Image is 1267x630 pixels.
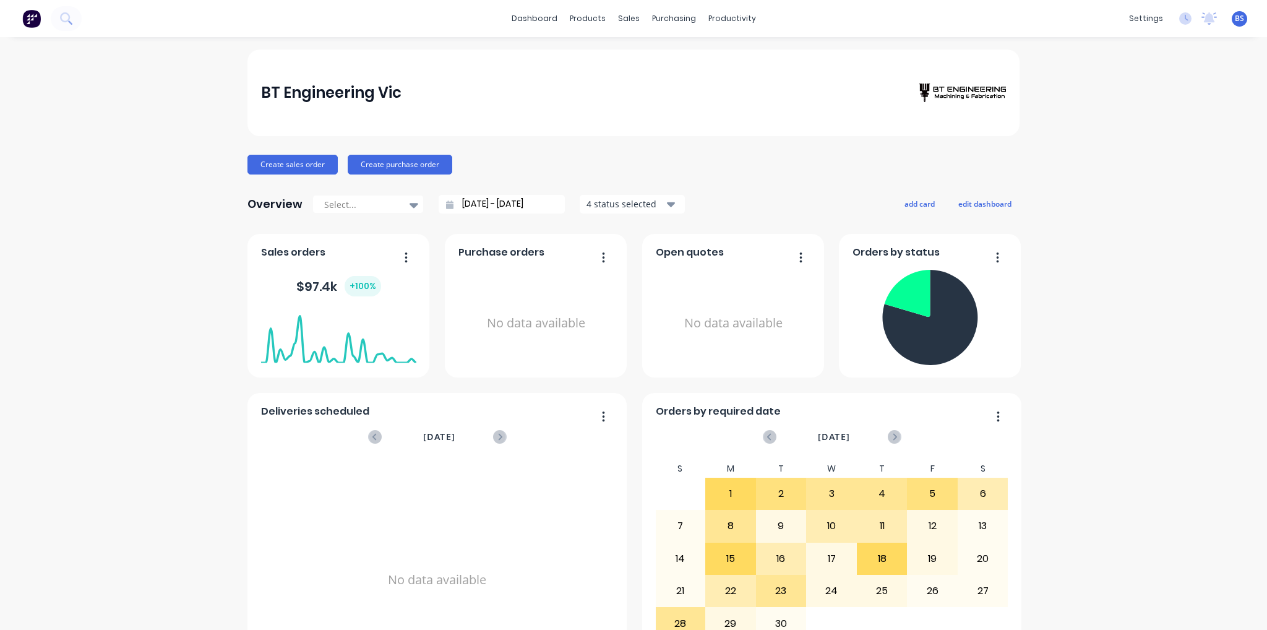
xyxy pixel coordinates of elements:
div: settings [1123,9,1169,28]
div: 18 [857,543,907,574]
div: 26 [908,576,957,606]
button: Create sales order [247,155,338,175]
div: 1 [706,478,755,509]
button: Create purchase order [348,155,452,175]
button: add card [896,196,943,212]
div: 7 [656,511,705,542]
div: 21 [656,576,705,606]
div: 6 [958,478,1008,509]
button: edit dashboard [950,196,1020,212]
div: 4 status selected [586,197,664,210]
span: Orders by status [853,245,940,260]
div: 2 [757,478,806,509]
div: 3 [807,478,856,509]
div: productivity [702,9,762,28]
div: 19 [908,543,957,574]
div: purchasing [646,9,702,28]
span: Orders by required date [656,404,781,419]
div: sales [612,9,646,28]
img: BT Engineering Vic [919,84,1006,102]
div: M [705,460,756,478]
div: F [907,460,958,478]
div: 27 [958,576,1008,606]
span: [DATE] [818,430,850,444]
div: 5 [908,478,957,509]
div: 22 [706,576,755,606]
div: $ 97.4k [296,276,381,296]
div: W [806,460,857,478]
div: 9 [757,511,806,542]
div: 17 [807,543,856,574]
img: Factory [22,9,41,28]
div: 4 [857,478,907,509]
div: No data available [458,265,614,382]
div: T [857,460,908,478]
div: products [564,9,612,28]
button: 4 status selected [580,195,685,214]
div: T [756,460,807,478]
span: [DATE] [423,430,455,444]
div: No data available [656,265,811,382]
div: 23 [757,576,806,606]
div: 20 [958,543,1008,574]
span: Purchase orders [458,245,544,260]
span: Sales orders [261,245,325,260]
div: 15 [706,543,755,574]
div: 10 [807,511,856,542]
div: 13 [958,511,1008,542]
div: 16 [757,543,806,574]
div: 11 [857,511,907,542]
div: + 100 % [345,276,381,296]
div: 24 [807,576,856,606]
div: 8 [706,511,755,542]
a: dashboard [505,9,564,28]
div: 12 [908,511,957,542]
div: Overview [247,192,303,217]
div: BT Engineering Vic [261,80,402,105]
div: 25 [857,576,907,606]
div: S [958,460,1008,478]
span: Open quotes [656,245,724,260]
div: 14 [656,543,705,574]
div: S [655,460,706,478]
span: BS [1235,13,1244,24]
